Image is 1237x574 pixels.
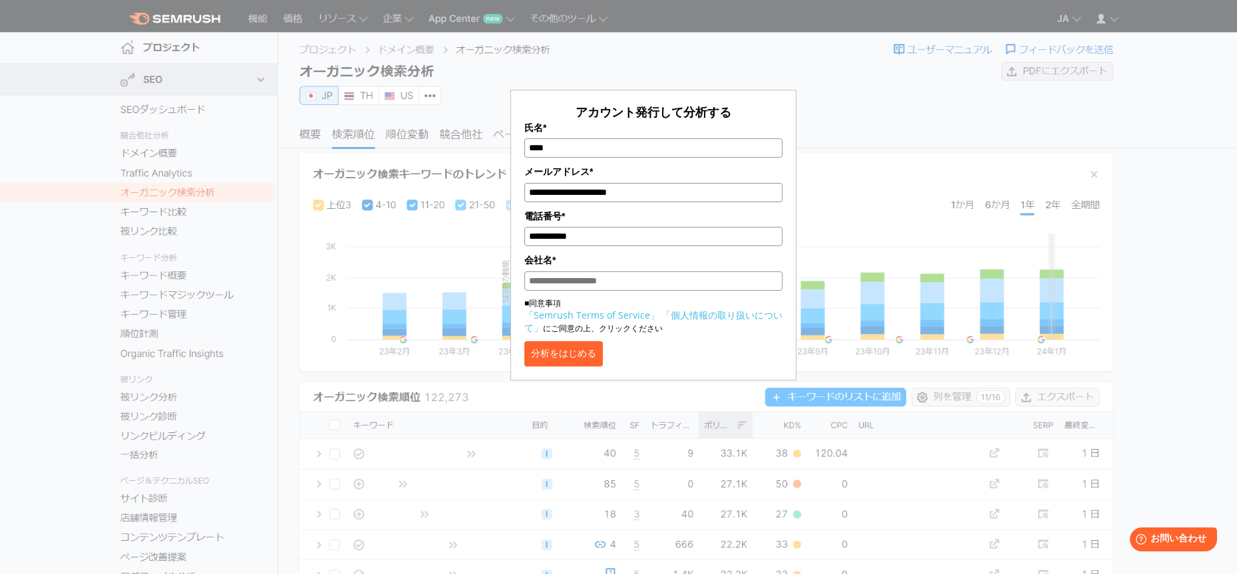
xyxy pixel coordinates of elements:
[576,104,731,120] span: アカウント発行して分析する
[524,309,783,334] a: 「個人情報の取り扱いについて」
[524,309,659,321] a: 「Semrush Terms of Service」
[524,341,603,366] button: 分析をはじめる
[524,297,783,335] p: ■同意事項 にご同意の上、クリックください
[524,209,783,223] label: 電話番号*
[1119,522,1222,559] iframe: Help widget launcher
[524,164,783,179] label: メールアドレス*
